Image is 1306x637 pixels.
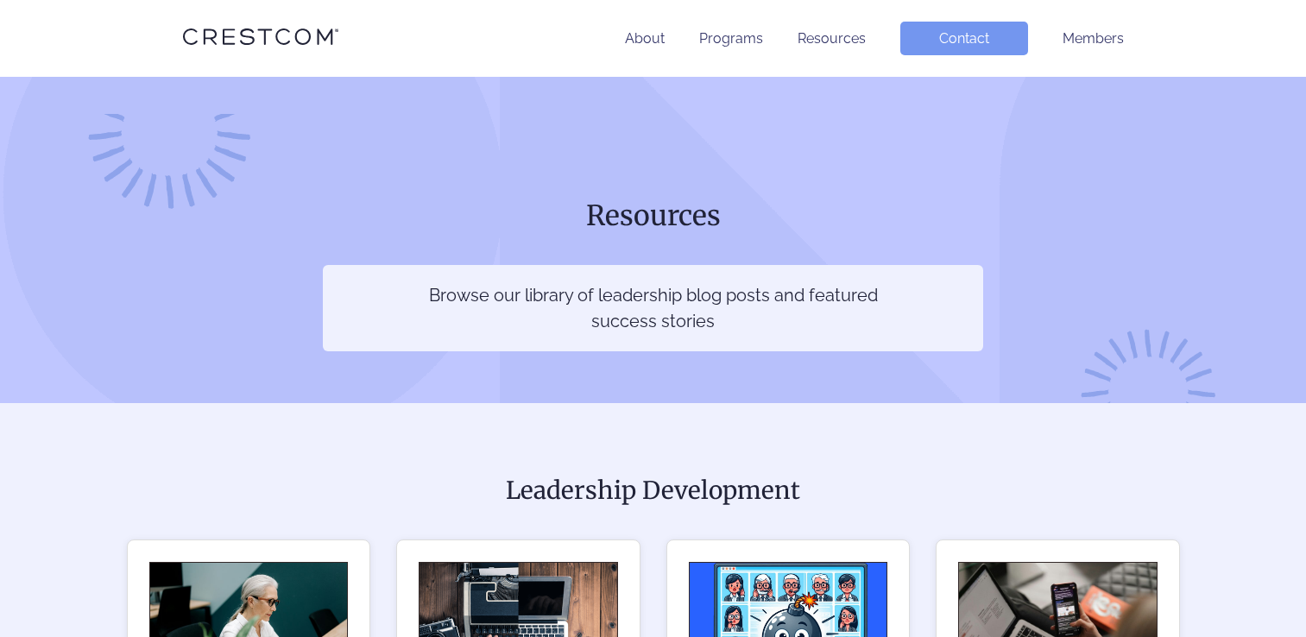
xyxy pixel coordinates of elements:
[699,30,763,47] a: Programs
[427,282,879,334] p: Browse our library of leadership blog posts and featured success stories
[127,472,1180,508] h2: Leadership Development
[323,198,983,234] h1: Resources
[798,30,866,47] a: Resources
[1063,30,1124,47] a: Members
[900,22,1028,55] a: Contact
[625,30,665,47] a: About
